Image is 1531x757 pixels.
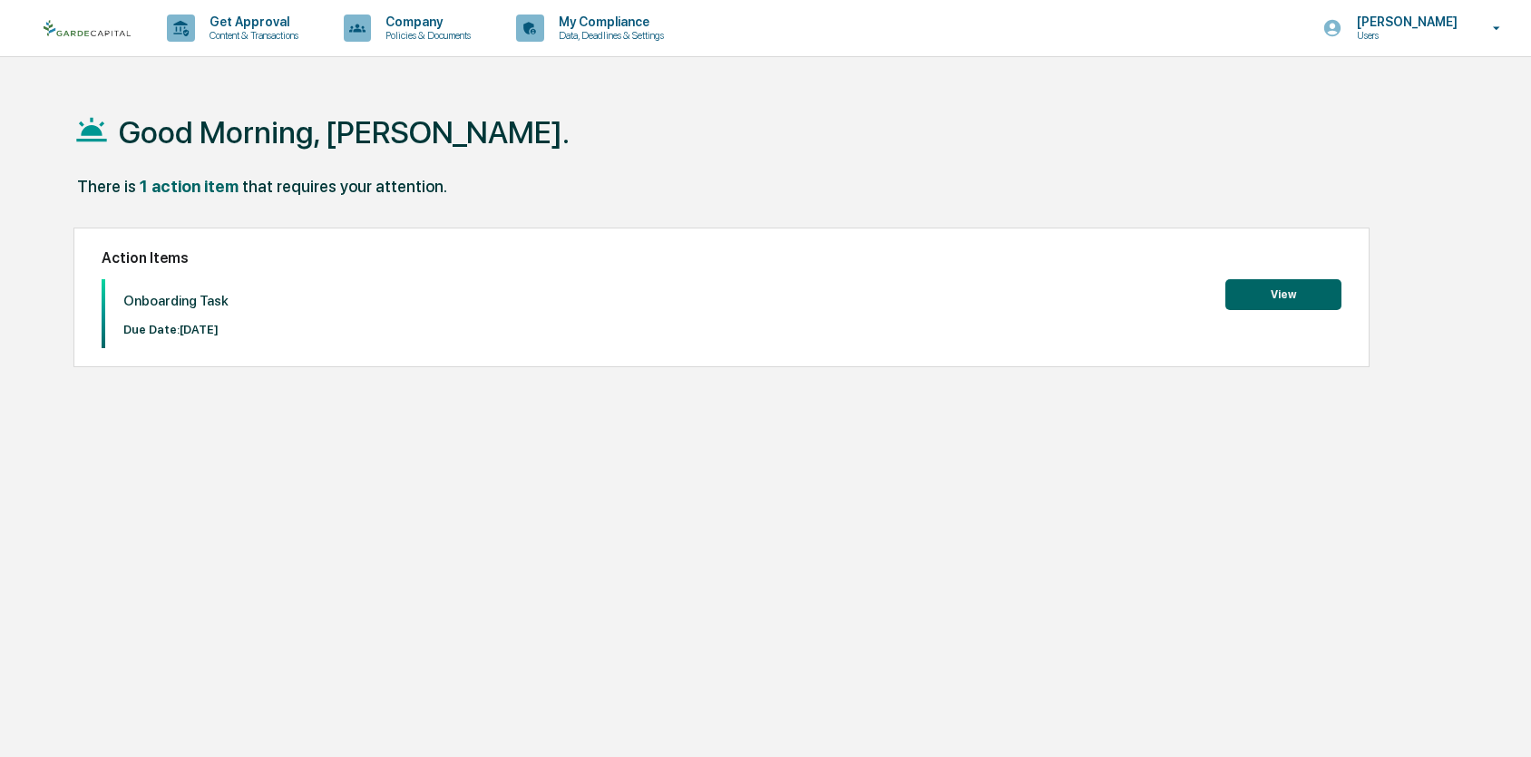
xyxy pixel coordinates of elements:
div: 1 action item [140,177,239,196]
div: that requires your attention. [242,177,447,196]
h2: Action Items [102,249,1341,267]
p: Get Approval [195,15,307,29]
a: View [1225,285,1341,302]
p: Company [371,15,480,29]
p: Users [1342,29,1467,42]
p: Content & Transactions [195,29,307,42]
p: Due Date: [DATE] [123,323,229,336]
p: My Compliance [544,15,673,29]
p: Policies & Documents [371,29,480,42]
button: View [1225,279,1341,310]
img: logo [44,20,131,37]
p: Data, Deadlines & Settings [544,29,673,42]
p: [PERSON_NAME] [1342,15,1467,29]
div: There is [77,177,136,196]
h1: Good Morning, [PERSON_NAME]. [119,114,570,150]
p: Onboarding Task [123,293,229,309]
